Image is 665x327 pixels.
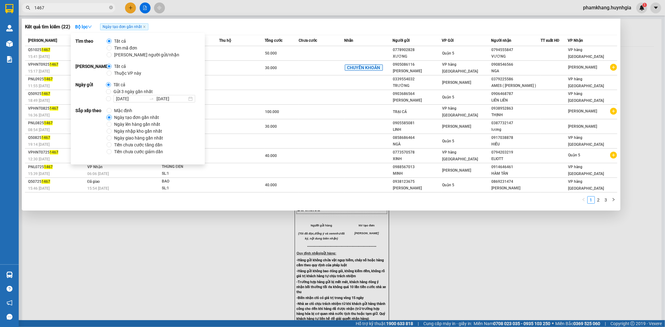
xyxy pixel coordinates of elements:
li: Previous Page [580,196,587,204]
span: 40.000 [265,183,277,187]
strong: Ngày gửi [75,81,106,102]
span: plus-circle [610,152,617,159]
div: 0917038878 [492,135,540,141]
div: 0906468787 [492,91,540,97]
div: 0794203219 [492,149,540,156]
button: left [580,196,587,204]
span: 1467 [50,62,58,67]
div: SL: 1 [162,185,209,192]
span: 15:41 [DATE] [28,54,50,59]
span: Đã giao [87,179,100,184]
span: 1467 [44,77,53,81]
span: 1467 [41,135,50,140]
div: 0903686564 [393,91,441,97]
div: 0773570578 [393,149,441,156]
img: warehouse-icon [6,272,13,278]
div: VPHNT0725 [28,149,85,156]
span: 06:06 [DATE] [87,172,109,176]
div: AMES ( [PERSON_NAME] ) [492,83,540,89]
span: VP hàng [GEOGRAPHIC_DATA] [568,48,604,59]
span: 12:30 [DATE] [28,157,50,161]
span: 50.000 [265,51,277,55]
div: 0339554032 [393,76,441,83]
span: 1467 [41,48,50,52]
div: 0908546566 [492,61,540,68]
span: Quận 5 [442,139,454,143]
span: 1467 [44,121,53,125]
div: [PERSON_NAME] [393,68,441,74]
div: lương [492,126,540,133]
span: 30.000 [265,124,277,129]
span: to [149,96,154,101]
div: HÀM TÂN [492,170,540,177]
div: VPHNT0825 [28,105,85,112]
div: MINH [393,170,441,177]
span: Tìm mã đơn [112,45,140,51]
span: CHUYỂN KHOẢN [345,64,383,71]
div: NGA [492,68,540,74]
span: Quận 5 [442,95,454,99]
span: [PERSON_NAME] [442,124,471,129]
div: [PERSON_NAME] [393,185,441,192]
div: 0938952863 [492,105,540,112]
span: Nhãn [345,38,354,43]
span: [PERSON_NAME] [568,109,597,113]
div: Q51025 [28,47,85,53]
span: Thuộc VP này [112,70,144,77]
span: 15:17 [DATE] [28,69,50,73]
span: VP hàng [GEOGRAPHIC_DATA] [442,62,478,73]
strong: Sắp xếp theo [75,107,107,155]
div: [PERSON_NAME] [73,5,123,19]
span: [PERSON_NAME] [28,38,57,43]
span: Chưa cước [299,38,317,43]
input: Tìm tên, số ĐT hoặc mã đơn [34,4,108,11]
span: Ngày nhập kho gần nhất [112,128,165,135]
div: PNL0825 [28,120,85,126]
div: 0988567013 [393,164,441,170]
span: message [7,314,12,320]
div: [PERSON_NAME] [492,185,540,192]
span: Tất cả [111,81,128,88]
div: Q50825 [28,135,85,141]
div: LINH [393,126,441,133]
span: 16:36 [DATE] [28,113,50,117]
strong: Bộ lọc [75,24,92,29]
span: right [612,198,615,201]
span: 19:14 [DATE] [28,142,50,147]
input: Ngày bắt đầu [116,95,147,102]
span: 15:39 [DATE] [28,172,50,176]
a: 2 [595,197,602,203]
div: 20.000 [72,40,123,49]
span: Người nhận [491,38,512,43]
div: LUÂN [73,19,123,27]
div: HIẾU [492,141,540,148]
span: 40.000 [265,154,277,158]
a: 1 [588,197,595,203]
div: 0914646461 [492,164,540,170]
a: 3 [603,197,610,203]
span: Ngày tạo đơn gần nhất [100,23,148,30]
span: Tổng cước [265,38,282,43]
div: 0794636525 [5,28,69,36]
button: Bộ lọcdown [70,22,97,32]
span: VP hàng [GEOGRAPHIC_DATA] [568,165,604,176]
span: VP hàng [GEOGRAPHIC_DATA] [442,150,478,161]
span: 30.000 [265,66,277,70]
img: solution-icon [6,56,13,63]
strong: [PERSON_NAME] [75,63,107,77]
span: notification [7,300,12,306]
div: VƯƠNG [492,53,540,60]
div: 0905585081 [393,120,441,126]
div: 0905086116 [393,61,441,68]
span: plus-circle [610,108,617,115]
span: left [582,198,585,201]
div: TRẠI CÁ [393,109,441,115]
span: [PERSON_NAME] [568,124,597,129]
span: swap-right [149,96,154,101]
li: 2 [595,196,602,204]
span: Nhận: [73,5,88,12]
span: Thu hộ [219,38,231,43]
span: VP Nhận [568,38,583,43]
span: Quận 5 [442,51,454,55]
span: TT xuất HĐ [541,38,560,43]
